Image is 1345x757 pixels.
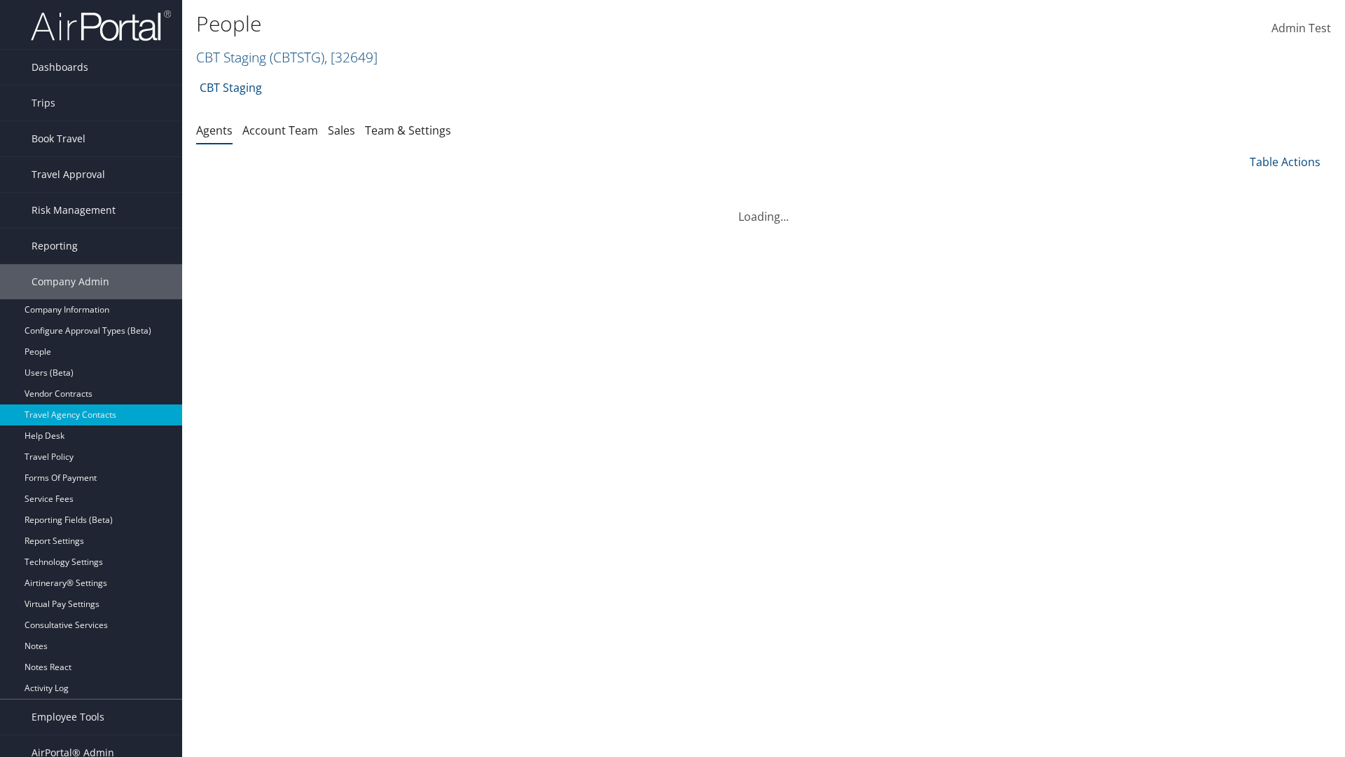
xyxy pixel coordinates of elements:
[328,123,355,138] a: Sales
[32,121,85,156] span: Book Travel
[32,50,88,85] span: Dashboards
[242,123,318,138] a: Account Team
[1250,154,1320,170] a: Table Actions
[196,48,378,67] a: CBT Staging
[196,123,233,138] a: Agents
[365,123,451,138] a: Team & Settings
[196,191,1331,225] div: Loading...
[196,9,953,39] h1: People
[200,74,262,102] a: CBT Staging
[32,264,109,299] span: Company Admin
[1271,20,1331,36] span: Admin Test
[31,9,171,42] img: airportal-logo.png
[32,86,55,121] span: Trips
[32,700,104,735] span: Employee Tools
[324,48,378,67] span: , [ 32649 ]
[32,157,105,192] span: Travel Approval
[270,48,324,67] span: ( CBTSTG )
[32,229,78,264] span: Reporting
[32,193,116,228] span: Risk Management
[1271,7,1331,50] a: Admin Test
